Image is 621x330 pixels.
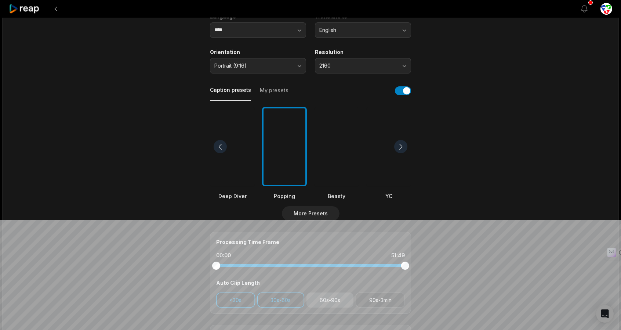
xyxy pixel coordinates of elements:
button: Caption presets [210,86,251,101]
button: More Presets [282,206,339,221]
label: Orientation [210,49,306,55]
div: Open Intercom Messenger [596,305,614,323]
label: Resolution [315,49,411,55]
button: English [315,22,411,38]
button: 2160 [315,58,411,73]
div: Beasty [314,192,359,200]
span: Portrait (9:16) [214,62,291,69]
span: English [319,27,396,33]
span: 2160 [319,62,396,69]
button: My presets [260,87,288,101]
div: Deep Diver [210,192,255,200]
button: Portrait (9:16) [210,58,306,73]
div: YC [366,192,411,200]
div: Popping [262,192,307,200]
